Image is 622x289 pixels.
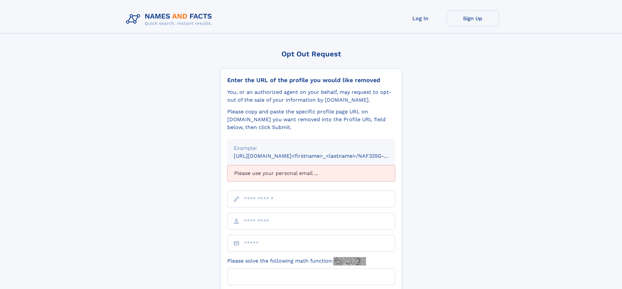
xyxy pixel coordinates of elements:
img: Logo Names and Facts [123,10,217,28]
small: [URL][DOMAIN_NAME]<firstname>_<lastname>/NAF325G-xxxxxxxx [234,153,407,159]
div: Example: [234,144,389,152]
div: Opt Out Request [220,50,402,58]
a: Log In [394,10,447,26]
a: Sign Up [447,10,499,26]
div: Enter the URL of the profile you would like removed [227,77,395,84]
div: Please copy and paste the specific profile page URL on [DOMAIN_NAME] you want removed into the Pr... [227,108,395,131]
label: Please solve the following math function: [227,257,366,266]
div: Please use your personal email ... [227,165,395,181]
div: You, or an authorized agent on your behalf, may request to opt-out of the sale of your informatio... [227,88,395,104]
